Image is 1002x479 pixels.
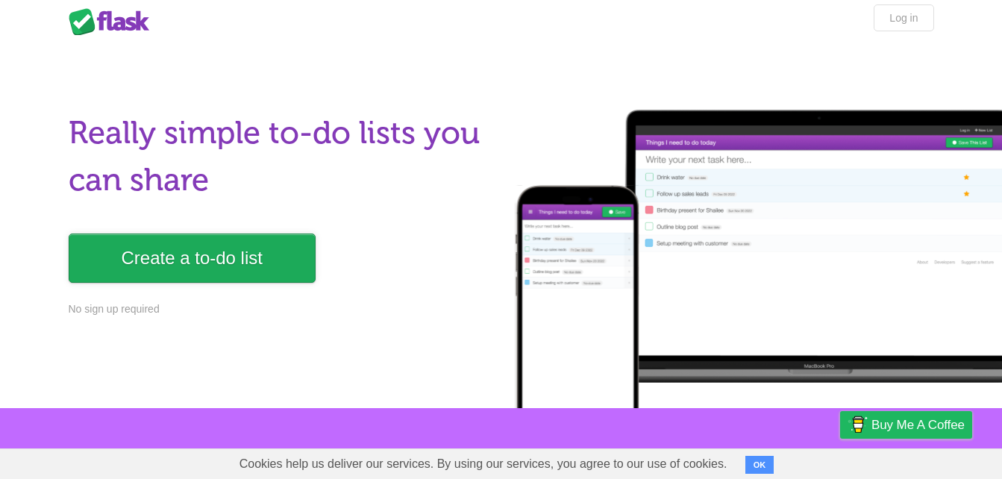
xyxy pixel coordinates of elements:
[225,449,742,479] span: Cookies help us deliver our services. By using our services, you agree to our use of cookies.
[745,456,774,474] button: OK
[871,412,965,438] span: Buy me a coffee
[69,110,492,204] h1: Really simple to-do lists you can share
[874,4,933,31] a: Log in
[69,234,316,283] a: Create a to-do list
[69,301,492,317] p: No sign up required
[840,411,972,439] a: Buy me a coffee
[848,412,868,437] img: Buy me a coffee
[69,8,158,35] div: Flask Lists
